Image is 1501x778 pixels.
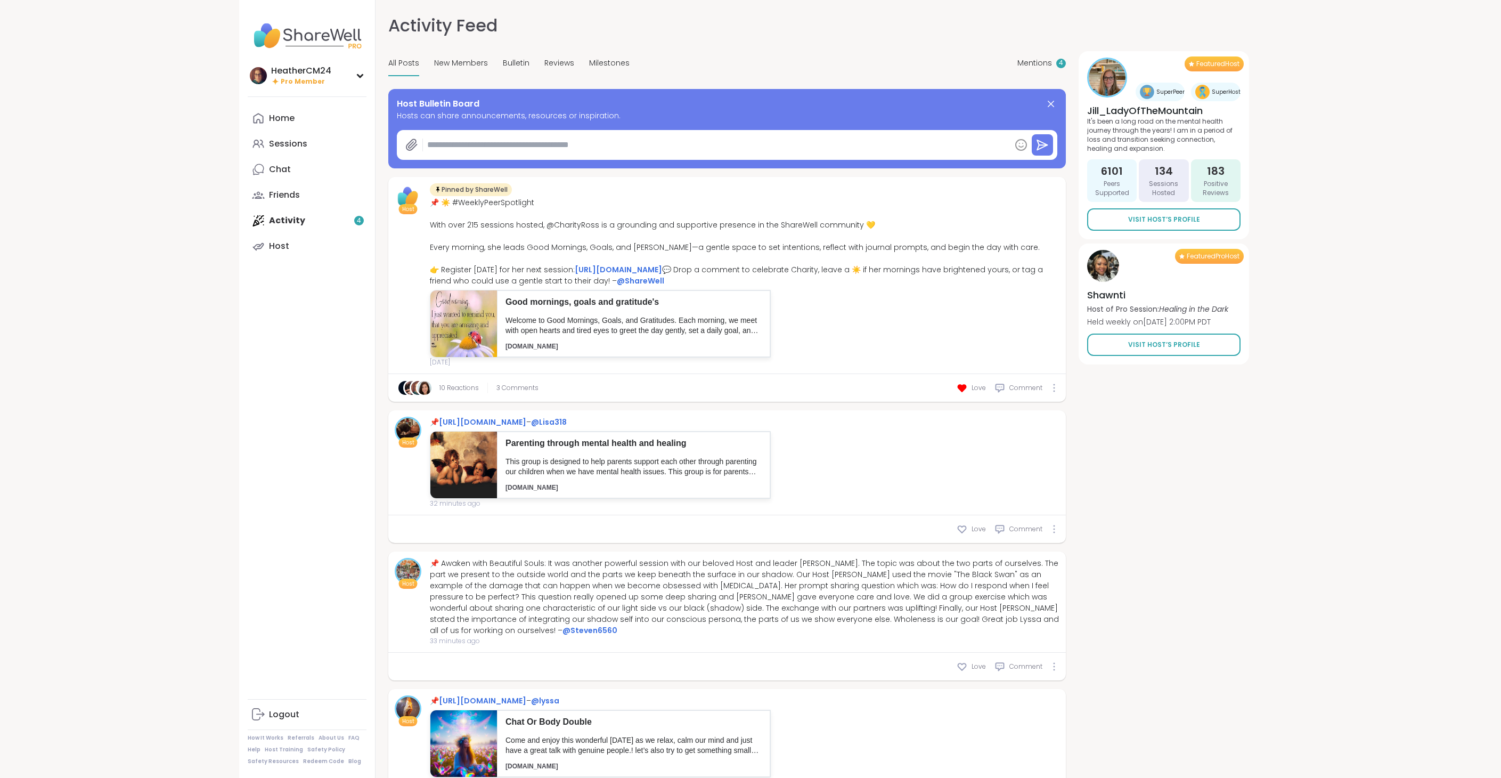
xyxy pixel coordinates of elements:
[505,437,762,449] p: Parenting through mental health and healing
[348,734,360,742] a: FAQ
[1087,250,1119,282] img: Shawnti
[269,112,295,124] div: Home
[388,58,419,69] span: All Posts
[269,138,307,150] div: Sessions
[395,417,421,443] a: Lisa318
[388,13,497,38] h1: Activity Feed
[589,58,630,69] span: Milestones
[1187,252,1239,261] span: Featured Pro Host
[439,417,526,427] a: [URL][DOMAIN_NAME]
[248,131,366,157] a: Sessions
[430,290,497,357] img: 0805bd9d-88df-4e66-9dfe-10c6dc76b249
[430,431,771,499] a: Parenting through mental health and healingThis group is designed to help parents support each ot...
[1101,164,1123,179] span: 6101
[439,695,526,706] a: [URL][DOMAIN_NAME]
[248,17,366,54] img: ShareWell Nav Logo
[396,697,420,720] img: lyssa
[1087,208,1241,231] a: Visit Host’s Profile
[496,383,539,393] span: 3 Comments
[1087,288,1228,302] h4: Shawnti
[430,558,1059,636] div: 📌 Awaken with Beautiful Souls: It was another powerful session with our beloved Host and leader [...
[1212,88,1241,96] span: SuperHost
[411,381,425,395] img: HeatherCM24
[430,710,771,777] a: Chat Or Body DoubleCome and enjoy this wonderful [DATE] as we relax, calm our mind and just have ...
[269,709,299,720] div: Logout
[418,381,431,395] img: cececheng
[307,746,345,753] a: Safety Policy
[430,358,1059,367] span: [DATE]
[1017,58,1052,69] span: Mentions
[1140,85,1154,99] img: Peer Badge Three
[248,157,366,182] a: Chat
[562,625,617,636] a: @Steven6560
[1087,304,1228,314] p: Host of Pro Session:
[402,717,414,725] span: Host
[972,524,986,534] span: Love
[1059,59,1063,68] span: 4
[265,746,303,753] a: Host Training
[1128,340,1200,350] span: Visit Host’s Profile
[281,77,325,86] span: Pro Member
[1196,60,1239,68] span: Featured Host
[395,558,421,585] a: Steven6560
[1155,164,1173,179] span: 134
[505,762,762,771] p: [DOMAIN_NAME]
[398,381,412,395] img: QueenOfTheNight
[248,734,283,742] a: How It Works
[248,746,260,753] a: Help
[402,205,414,213] span: Host
[405,381,419,395] img: Sunnyt
[303,758,344,765] a: Redeem Code
[1089,59,1125,96] img: Jill_LadyOfTheMountain
[397,110,1057,121] span: Hosts can share announcements, resources or inspiration.
[269,240,289,252] div: Host
[1087,317,1228,327] p: Held weekly on [DATE] 2:00PM PDT
[430,417,771,428] div: 📌 –
[397,98,479,110] span: Host Bulletin Board
[396,418,420,442] img: Lisa318
[396,560,420,583] img: Steven6560
[1156,88,1185,96] span: SuperPeer
[1143,180,1184,198] span: Sessions Hosted
[430,432,497,498] img: 963529ee-1c9f-4d2e-a298-58cfb664382b
[1195,85,1210,99] img: Peer Badge One
[505,296,762,308] p: Good mornings, goals and gratitude's
[248,702,366,727] a: Logout
[1159,304,1228,314] i: Healing in the Dark
[505,735,762,756] p: Come and enjoy this wonderful [DATE] as we relax, calm our mind and just have a great talk with g...
[544,58,574,69] span: Reviews
[430,710,497,777] img: ecd2b625-a024-47ea-a1d1-9a93909f608b
[430,290,771,358] a: Good mornings, goals and gratitude'sWelcome to Good Mornings, Goals, and Gratitudes. Each morning...
[972,383,986,393] span: Love
[1091,180,1132,198] span: Peers Supported
[972,662,986,671] span: Love
[248,182,366,208] a: Friends
[430,183,512,196] div: Pinned by ShareWell
[1087,117,1241,153] p: It's been a long road on the mental health journey through the years! I am in a period of loss an...
[503,58,529,69] span: Bulletin
[430,695,771,707] div: 📌 –
[395,183,421,210] img: ShareWell
[248,106,366,131] a: Home
[348,758,361,765] a: Blog
[505,342,762,351] p: [DOMAIN_NAME]
[505,483,762,492] p: [DOMAIN_NAME]
[430,499,771,508] span: 32 minutes ago
[288,734,314,742] a: Referrals
[434,58,488,69] span: New Members
[402,580,414,588] span: Host
[1195,180,1236,198] span: Positive Reviews
[319,734,344,742] a: About Us
[1009,383,1042,393] span: Comment
[395,695,421,722] a: lyssa
[1087,334,1241,356] a: Visit Host’s Profile
[1128,215,1200,224] span: Visit Host’s Profile
[269,189,300,201] div: Friends
[505,315,762,336] p: Welcome to Good Mornings, Goals, and Gratitudes. Each morning, we meet with open hearts and tired...
[430,636,1059,646] span: 33 minutes ago
[531,695,559,706] a: @lyssa
[1009,662,1042,671] span: Comment
[269,164,291,175] div: Chat
[271,65,331,77] div: HeatherCM24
